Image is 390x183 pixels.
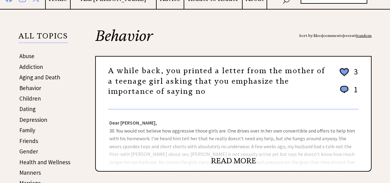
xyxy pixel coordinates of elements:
[19,116,47,123] a: Depression
[19,169,41,176] a: Manners
[95,28,372,56] h2: Behavior
[19,158,70,166] a: Health and Wellness
[351,84,358,101] td: 1
[108,66,325,96] a: A while back, you printed a letter from the mother of a teenage girl asking that you emphasize th...
[96,109,371,171] div: 30. You would not believe how aggressive those girls are. One drives over in her own convertible ...
[19,74,60,81] a: Aging and Death
[19,52,34,60] a: Abuse
[299,28,372,43] div: Sort by: | | |
[19,105,36,113] a: Dating
[18,33,68,43] p: ALL TOPICS
[323,33,343,38] a: comments
[339,67,350,78] img: heart_outline%202.png
[19,137,38,145] a: Friends
[19,63,43,70] a: Addiction
[357,33,372,38] a: random
[344,33,356,38] a: recent
[19,148,38,155] a: Gender
[314,33,322,38] a: likes
[339,85,350,94] img: message_round%201.png
[19,126,35,134] a: Family
[351,66,358,84] td: 3
[19,84,41,92] a: Behavior
[109,120,157,126] strong: Dear [PERSON_NAME],
[211,156,256,165] a: READ MORE
[19,95,41,102] a: Children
